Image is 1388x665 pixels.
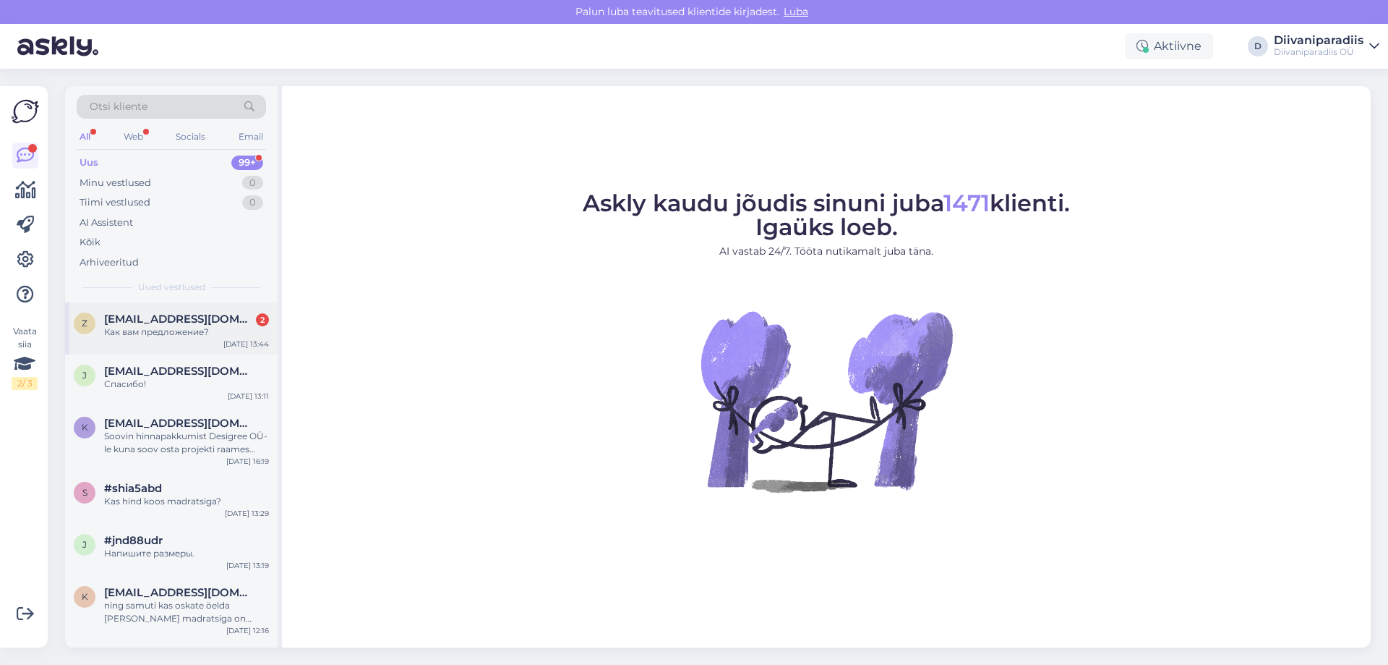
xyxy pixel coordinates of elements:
span: klaire.vaher0@gmail.com [104,417,254,430]
span: s [82,487,87,498]
span: #shia5abd [104,482,162,495]
span: Otsi kliente [90,99,147,114]
img: Askly Logo [12,98,39,125]
div: [DATE] 13:19 [226,560,269,571]
div: Как вам предложение? [104,326,269,339]
div: 2 [256,313,269,326]
img: No Chat active [696,271,956,531]
span: #jnd88udr [104,534,163,547]
div: Спасибо! [104,378,269,391]
div: AI Assistent [80,216,133,230]
div: ning samuti kas oskate öelda [PERSON_NAME] madratsiga on toode näidisena Järve keskuse poes väljas? [104,599,269,625]
div: Напишите размеры. [104,547,269,560]
div: Minu vestlused [80,176,151,190]
span: j [82,539,87,550]
div: [DATE] 13:29 [225,508,269,519]
div: Diivaniparadiis OÜ [1274,46,1363,58]
div: All [77,127,93,146]
div: 0 [242,195,263,210]
div: Diivaniparadiis [1274,35,1363,46]
div: [DATE] 12:16 [226,625,269,636]
div: Kõik [80,235,100,250]
span: Askly kaudu jõudis sinuni juba klienti. Igaüks loeb. [583,189,1070,241]
span: k [82,422,88,433]
div: D [1248,36,1268,56]
div: 2 / 3 [12,377,38,390]
span: zban@list.ru [104,313,254,326]
div: 0 [242,176,263,190]
div: [DATE] 16:19 [226,456,269,467]
div: Kas hind koos madratsiga? [104,495,269,508]
span: karmenkilk1@gmail.com [104,586,254,599]
div: [DATE] 13:11 [228,391,269,402]
div: Uus [80,156,98,170]
span: k [82,591,88,602]
div: Arhiveeritud [80,255,139,270]
span: z [82,318,87,329]
div: Aktiivne [1125,33,1213,59]
span: 1471 [943,189,990,217]
div: [DATE] 13:44 [223,339,269,350]
div: Tiimi vestlused [80,195,150,210]
span: juliaprigoda@mail.ru [104,365,254,378]
span: Luba [779,5,813,18]
div: Web [121,127,146,146]
div: 99+ [231,156,263,170]
div: Vaata siia [12,325,38,390]
div: Email [236,127,266,146]
span: Uued vestlused [138,281,205,294]
span: j [82,370,87,381]
a: DiivaniparadiisDiivaniparadiis OÜ [1274,35,1379,58]
p: AI vastab 24/7. Tööta nutikamalt juba täna. [583,244,1070,259]
div: Soovin hinnapakkumist Desigree OÜ-le kuna soov osta projekti raames aiamööblit AIAMÖÖBEL NASSAU l... [104,430,269,456]
div: Socials [173,127,208,146]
